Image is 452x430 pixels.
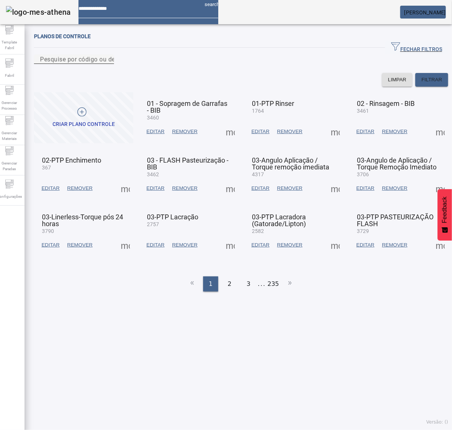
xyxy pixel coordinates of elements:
span: 2 [228,279,231,289]
span: 1764 [252,108,264,114]
span: REMOVER [67,185,93,192]
span: FILTRAR [421,76,442,84]
span: REMOVER [67,241,93,249]
button: REMOVER [168,125,201,138]
button: Mais [329,182,342,195]
span: EDITAR [42,241,60,249]
button: Mais [329,125,342,138]
button: Criar plano controle [34,92,133,143]
button: REMOVER [273,182,306,195]
button: Mais [119,182,132,195]
button: REMOVER [378,182,411,195]
span: 01 - Sopragem de Garrafas - BIB [147,99,227,114]
span: REMOVER [172,185,197,192]
button: EDITAR [353,182,378,195]
span: Versão: () [426,419,448,425]
span: 02-PTP Enchimento [42,156,101,164]
img: logo-mes-athena [6,6,71,18]
button: EDITAR [143,238,168,252]
button: REMOVER [273,125,306,138]
span: 03 - FLASH Pasteurização - BIB [147,156,228,171]
button: REMOVER [378,238,411,252]
span: 03-PTP Lacradora (Gatorade/Lipton) [252,213,306,228]
button: Mais [224,238,237,252]
span: REMOVER [172,128,197,135]
div: Criar plano controle [52,121,115,128]
button: REMOVER [378,125,411,138]
li: 235 [268,276,279,292]
button: EDITAR [248,238,273,252]
li: ... [258,276,266,292]
button: Feedback - Mostrar pesquisa [438,189,452,241]
span: EDITAR [251,241,270,249]
span: REMOVER [277,128,302,135]
button: Mais [224,125,237,138]
span: 3 [247,279,250,289]
span: Planos de controle [34,33,91,39]
button: Mais [433,238,447,252]
button: Mais [433,125,447,138]
span: 03-PTP Lacração [147,213,198,221]
button: EDITAR [143,182,168,195]
button: Mais [329,238,342,252]
span: REMOVER [382,241,407,249]
mat-label: Pesquise por código ou descrição [40,56,136,63]
span: EDITAR [356,185,375,192]
span: 367 [42,165,51,171]
span: Fabril [3,70,16,81]
span: 3461 [357,108,369,114]
button: REMOVER [168,238,201,252]
span: 01-PTP Rinser [252,99,294,107]
button: REMOVER [63,182,96,195]
span: EDITAR [147,128,165,135]
button: EDITAR [353,238,378,252]
button: Mais [224,182,237,195]
button: FECHAR FILTROS [385,41,448,54]
button: REMOVER [63,238,96,252]
button: EDITAR [38,238,63,252]
button: EDITAR [248,125,273,138]
button: EDITAR [38,182,63,195]
button: REMOVER [273,238,306,252]
span: EDITAR [356,128,375,135]
span: EDITAR [251,128,270,135]
span: EDITAR [251,185,270,192]
span: 03-Angulo Aplicação / Torque remoção imediata [252,156,329,171]
span: LIMPAR [388,76,407,84]
span: 03-Angulo de Aplicação / Torque Remoção Imediato [357,156,437,171]
span: 03-Linerless-Torque pós 24 horas [42,213,123,228]
span: EDITAR [42,185,60,192]
span: FECHAR FILTROS [391,42,442,53]
button: FILTRAR [415,73,448,87]
span: 03-PTP PASTEURIZAÇÃO FLASH [357,213,433,228]
span: Feedback [441,197,448,223]
button: EDITAR [248,182,273,195]
button: REMOVER [168,182,201,195]
span: 02 - Rinsagem - BIB [357,99,415,107]
span: 2757 [147,221,159,227]
span: EDITAR [356,241,375,249]
span: EDITAR [147,185,165,192]
span: REMOVER [382,185,407,192]
span: REMOVER [277,241,302,249]
span: REMOVER [172,241,197,249]
span: [PERSON_NAME] [404,9,446,16]
button: EDITAR [353,125,378,138]
span: REMOVER [382,128,407,135]
button: LIMPAR [382,73,413,87]
button: Mais [433,182,447,195]
button: EDITAR [143,125,168,138]
button: Mais [119,238,132,252]
span: REMOVER [277,185,302,192]
span: EDITAR [147,241,165,249]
